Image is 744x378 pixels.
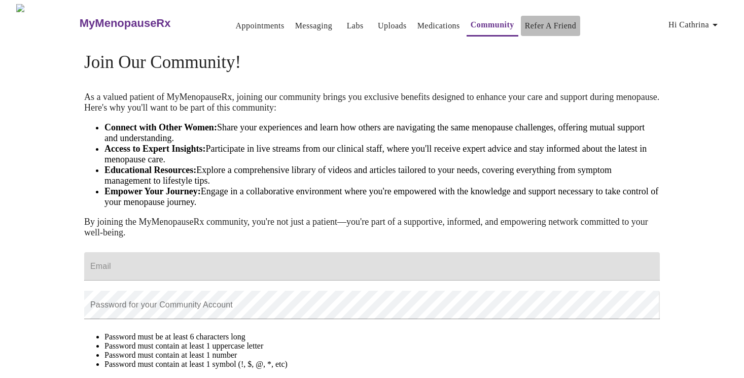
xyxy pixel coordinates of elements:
[104,332,660,341] li: Password must be at least 6 characters long
[78,6,211,41] a: MyMenopauseRx
[104,144,660,165] li: Participate in live streams from our clinical staff, where you'll receive expert advice and stay ...
[521,16,581,36] button: Refer a Friend
[471,18,514,32] a: Community
[84,217,660,238] p: By joining the MyMenopauseRx community, you're not just a patient—you're part of a supportive, in...
[664,15,725,35] button: Hi Cathrina
[104,186,660,208] li: Engage in a collaborative environment where you're empowered with the knowledge and support neces...
[467,15,518,37] button: Community
[525,19,577,33] a: Refer a Friend
[378,19,407,33] a: Uploads
[295,19,332,33] a: Messaging
[413,16,464,36] button: Medications
[339,16,371,36] button: Labs
[374,16,411,36] button: Uploads
[104,360,660,369] li: Password must contain at least 1 symbol (!, $, @, *, etc)
[104,144,206,154] strong: Access to Expert Insights:
[104,122,217,132] strong: Connect with Other Women:
[104,122,660,144] li: Share your experiences and learn how others are navigating the same menopause challenges, offerin...
[668,18,721,32] span: Hi Cathrina
[232,16,289,36] button: Appointments
[417,19,460,33] a: Medications
[291,16,336,36] button: Messaging
[104,186,201,196] strong: Empower Your Journey:
[104,165,196,175] strong: Educational Resources:
[347,19,364,33] a: Labs
[84,92,660,113] p: As a valued patient of MyMenopauseRx, joining our community brings you exclusive benefits designe...
[16,4,78,42] img: MyMenopauseRx Logo
[104,351,660,360] li: Password must contain at least 1 number
[104,165,660,186] li: Explore a comprehensive library of videos and articles tailored to your needs, covering everythin...
[80,17,171,30] h3: MyMenopauseRx
[84,52,660,73] h4: Join Our Community!
[236,19,285,33] a: Appointments
[104,341,660,351] li: Password must contain at least 1 uppercase letter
